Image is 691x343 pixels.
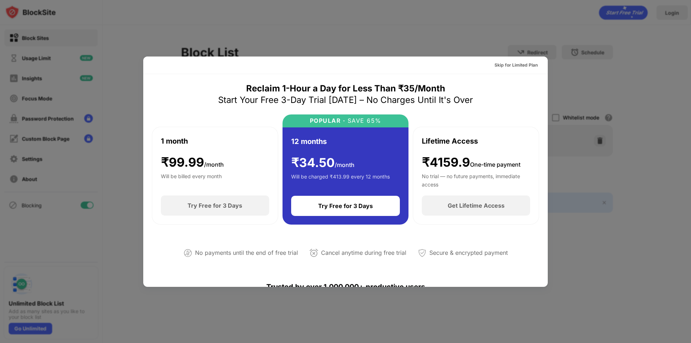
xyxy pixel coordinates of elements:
div: Start Your Free 3-Day Trial [DATE] – No Charges Until It's Over [218,94,473,106]
div: Lifetime Access [422,136,478,146]
div: Secure & encrypted payment [429,248,508,258]
div: v 4.0.25 [20,12,35,17]
div: ₹4159.9 [422,155,520,170]
div: Try Free for 3 Days [188,202,242,209]
div: Reclaim 1-Hour a Day for Less Than ₹35/Month [246,83,445,94]
img: website_grey.svg [12,19,17,24]
div: No trial — no future payments, immediate access [422,172,530,187]
div: Cancel anytime during free trial [321,248,406,258]
div: POPULAR · [310,117,345,124]
div: Domain Overview [27,42,64,47]
div: Keywords by Traffic [80,42,121,47]
img: tab_keywords_by_traffic_grey.svg [72,42,77,48]
img: cancel-anytime [310,249,318,257]
div: 1 month [161,136,188,146]
img: tab_domain_overview_orange.svg [19,42,25,48]
div: Get Lifetime Access [448,202,505,209]
div: ₹ 99.99 [161,155,224,170]
div: No payments until the end of free trial [195,248,298,258]
img: secured-payment [418,249,426,257]
span: /month [335,161,354,168]
img: not-paying [184,249,192,257]
div: Domain: [DOMAIN_NAME] [19,19,79,24]
div: Trusted by over 1,000,000+ productive users [152,270,539,304]
div: ₹ 34.50 [291,155,354,170]
div: Try Free for 3 Days [318,202,373,209]
div: Will be billed every month [161,172,222,187]
span: One-time payment [470,161,520,168]
span: /month [204,161,224,168]
div: Will be charged ₹413.99 every 12 months [291,173,390,187]
div: SAVE 65% [345,117,381,124]
div: 12 months [291,136,327,147]
div: Skip for Limited Plan [494,62,538,69]
img: logo_orange.svg [12,12,17,17]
